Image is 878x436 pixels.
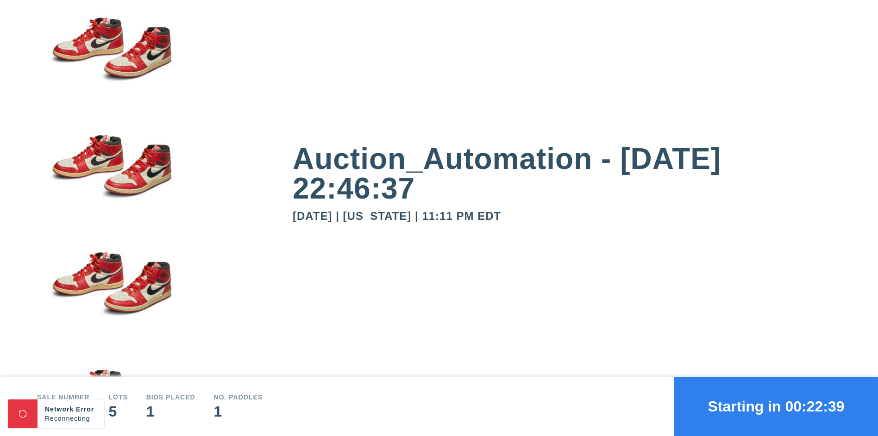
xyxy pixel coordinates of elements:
div: Bids Placed [146,394,195,400]
div: 5 [108,404,127,419]
div: Network Error [45,405,97,414]
img: small [37,252,185,370]
span: . [90,415,93,422]
span: . [92,415,94,422]
div: Sale number [37,394,90,400]
span: . [94,415,97,422]
div: 1 [214,404,263,419]
img: small [37,18,185,135]
button: Starting in 00:22:39 [674,377,878,436]
img: small [37,135,185,253]
div: No. Paddles [214,394,263,400]
div: 1 [146,404,195,419]
div: Auction_Automation - [DATE] 22:46:37 [293,144,841,203]
div: [DATE] | [US_STATE] | 11:11 PM EDT [293,211,841,222]
div: Lots [108,394,127,400]
div: Reconnecting [45,414,97,423]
